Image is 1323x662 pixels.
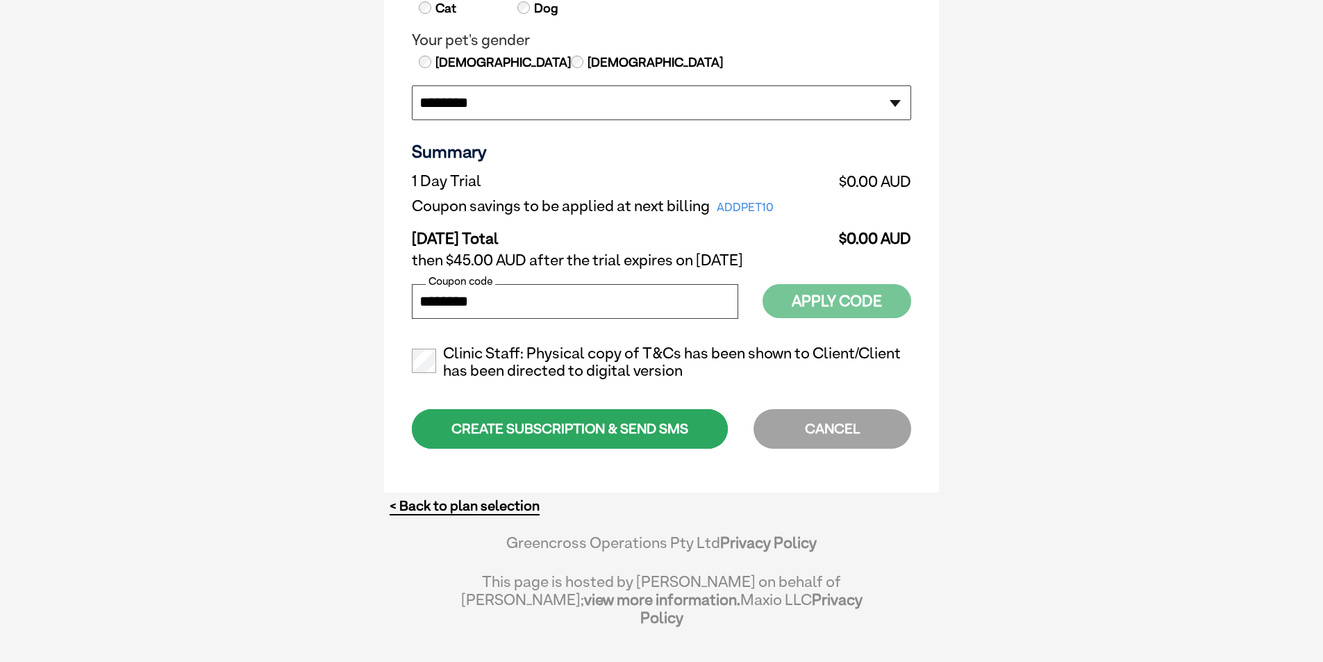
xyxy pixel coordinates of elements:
[412,194,826,219] td: Coupon savings to be applied at next billing
[412,248,911,273] td: then $45.00 AUD after the trial expires on [DATE]
[640,590,863,627] a: Privacy Policy
[412,409,728,449] div: CREATE SUBSCRIPTION & SEND SMS
[826,219,911,248] td: $0.00 AUD
[584,590,740,609] a: view more information.
[390,497,540,515] a: < Back to plan selection
[460,533,863,565] div: Greencross Operations Pty Ltd
[710,198,781,217] span: ADDPET10
[412,219,826,248] td: [DATE] Total
[412,169,826,194] td: 1 Day Trial
[826,169,911,194] td: $0.00 AUD
[412,349,436,373] input: Clinic Staff: Physical copy of T&Cs has been shown to Client/Client has been directed to digital ...
[720,533,817,552] a: Privacy Policy
[763,284,911,318] button: Apply Code
[412,31,911,49] legend: Your pet's gender
[460,565,863,627] div: This page is hosted by [PERSON_NAME] on behalf of [PERSON_NAME]; Maxio LLC
[754,409,911,449] div: CANCEL
[426,275,495,288] label: Coupon code
[412,141,911,162] h3: Summary
[412,345,911,381] label: Clinic Staff: Physical copy of T&Cs has been shown to Client/Client has been directed to digital ...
